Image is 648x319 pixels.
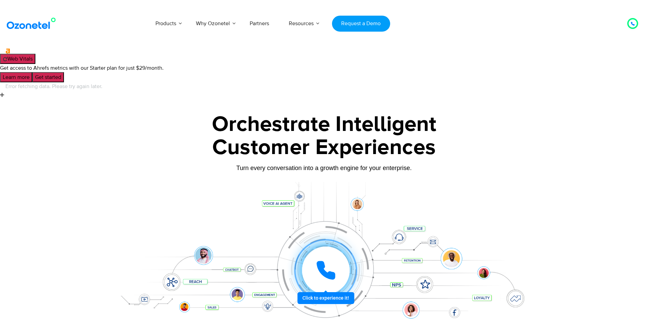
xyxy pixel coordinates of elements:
div: Orchestrate Intelligent [112,114,537,135]
span: Web Vitals [7,55,33,62]
button: Get started [32,72,64,82]
a: Partners [240,12,279,35]
a: Products [146,12,186,35]
a: Why Ozonetel [186,12,240,35]
span: Error fetching data. Please try again later. [5,83,102,90]
a: Request a Demo [332,16,390,32]
div: Turn every conversation into a growth engine for your enterprise. [112,164,537,172]
a: Resources [279,12,323,35]
div: Customer Experiences [112,131,537,164]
